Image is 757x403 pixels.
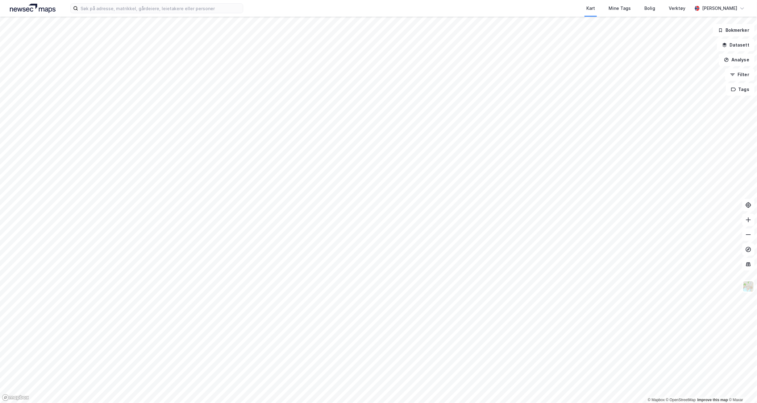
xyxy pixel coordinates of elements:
[10,4,56,13] img: logo.a4113a55bc3d86da70a041830d287a7e.svg
[2,394,29,401] a: Mapbox homepage
[78,4,243,13] input: Søk på adresse, matrikkel, gårdeiere, leietakere eller personer
[644,5,655,12] div: Bolig
[725,68,755,81] button: Filter
[726,83,755,96] button: Tags
[648,398,665,402] a: Mapbox
[666,398,696,402] a: OpenStreetMap
[702,5,737,12] div: [PERSON_NAME]
[717,39,755,51] button: Datasett
[586,5,595,12] div: Kart
[697,398,728,402] a: Improve this map
[726,373,757,403] div: Kontrollprogram for chat
[669,5,685,12] div: Verktøy
[726,373,757,403] iframe: Chat Widget
[713,24,755,36] button: Bokmerker
[742,281,754,292] img: Z
[609,5,631,12] div: Mine Tags
[719,54,755,66] button: Analyse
